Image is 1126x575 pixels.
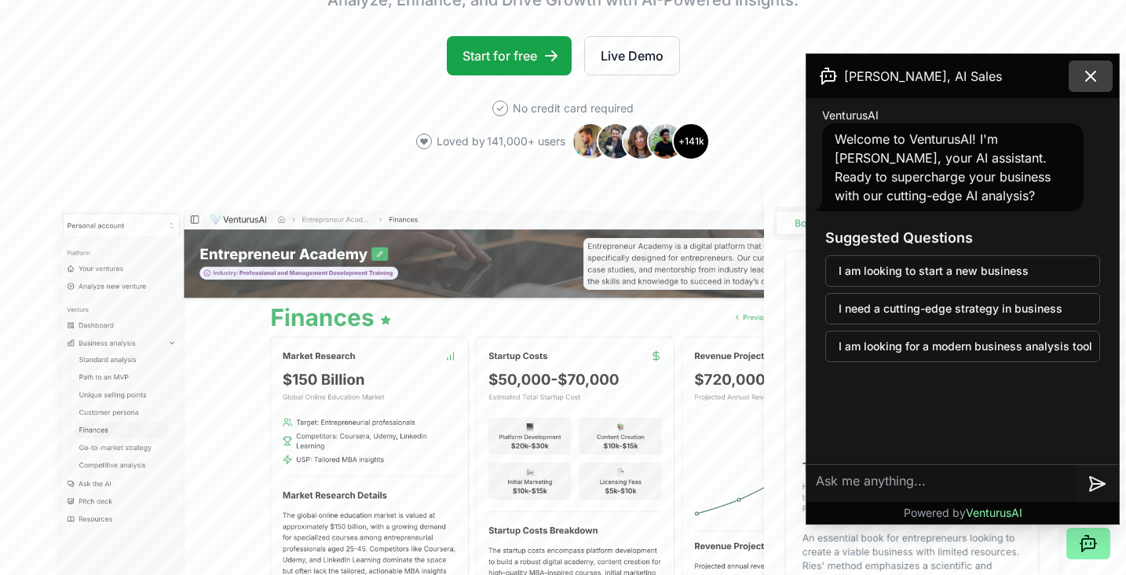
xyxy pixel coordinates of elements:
[647,123,685,160] img: Avatar 4
[825,331,1100,362] button: I am looking for a modern business analysis tool
[825,255,1100,287] button: I am looking to start a new business
[904,505,1022,521] p: Powered by
[572,123,609,160] img: Avatar 1
[825,227,1100,249] h3: Suggested Questions
[597,123,634,160] img: Avatar 2
[835,131,1051,203] span: Welcome to VenturusAI! I'm [PERSON_NAME], your AI assistant. Ready to supercharge your business w...
[622,123,660,160] img: Avatar 3
[822,108,879,123] span: VenturusAI
[584,36,680,75] a: Live Demo
[825,293,1100,324] button: I need a cutting-edge strategy in business
[447,36,572,75] a: Start for free
[844,67,1002,86] span: [PERSON_NAME], AI Sales
[966,506,1022,519] span: VenturusAI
